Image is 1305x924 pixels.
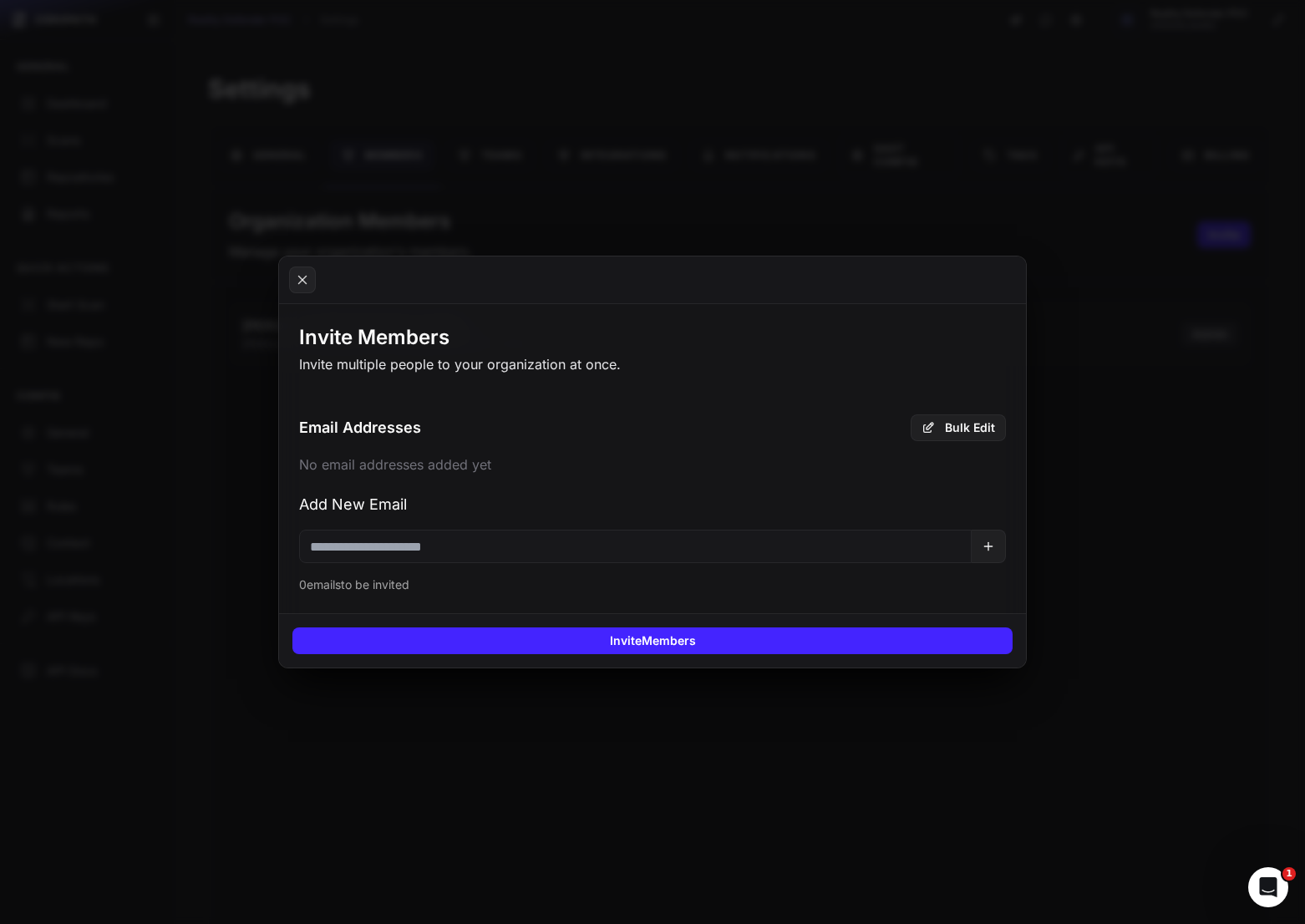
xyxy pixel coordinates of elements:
button: Bulk Edit [911,414,1006,441]
span: 1 [1282,867,1296,881]
div: Invite multiple people to your organization at once. [299,354,621,374]
span: No email addresses added yet [299,454,491,480]
div: Add New Email [299,486,1006,523]
h3: Invite Members [299,324,449,351]
h3: Email Addresses [299,416,421,439]
div: 0 email s to be invited [299,576,1006,593]
iframe: Intercom live chat [1248,867,1288,907]
button: InviteMembers [292,627,1013,654]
